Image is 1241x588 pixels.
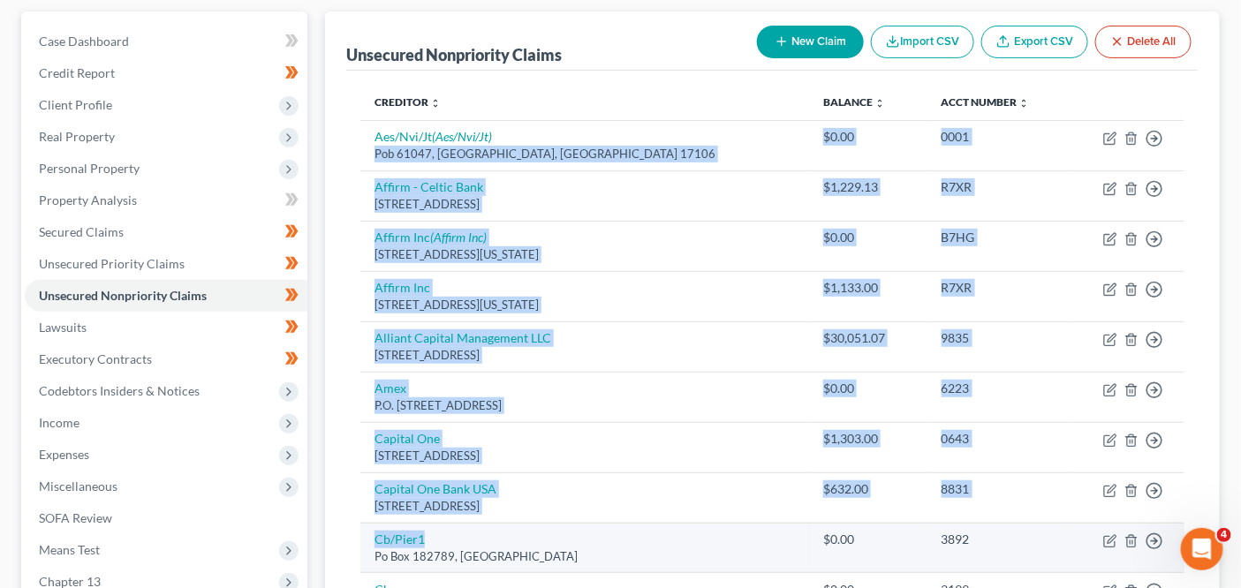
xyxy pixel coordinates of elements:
div: 9835 [942,329,1055,347]
span: 4 [1217,528,1231,542]
a: Creditor unfold_more [375,95,441,109]
div: 3892 [942,531,1055,548]
a: Capital One [375,431,440,446]
a: Affirm - Celtic Bank [375,179,483,194]
span: Secured Claims [39,224,124,239]
a: Aes/Nvi/Jt(Aes/Nvi/Jt) [375,129,492,144]
a: Unsecured Priority Claims [25,248,307,280]
a: Lawsuits [25,312,307,343]
span: Client Profile [39,97,112,112]
a: SOFA Review [25,502,307,534]
div: [STREET_ADDRESS] [375,498,795,515]
span: Property Analysis [39,192,137,207]
div: Pob 61047, [GEOGRAPHIC_DATA], [GEOGRAPHIC_DATA] 17106 [375,146,795,162]
div: R7XR [942,178,1055,196]
button: Delete All [1095,26,1192,58]
div: $632.00 [823,480,913,498]
a: Affirm Inc(Affirm Inc) [375,230,487,245]
iframe: Intercom live chat [1181,528,1223,570]
div: [STREET_ADDRESS][US_STATE] [375,297,795,313]
button: Import CSV [871,26,974,58]
div: $0.00 [823,531,913,548]
i: unfold_more [1019,98,1030,109]
div: [STREET_ADDRESS] [375,347,795,364]
a: Unsecured Nonpriority Claims [25,280,307,312]
a: Affirm Inc [375,280,430,295]
a: Amex [375,381,406,396]
div: Po Box 182789, [GEOGRAPHIC_DATA] [375,548,795,565]
i: unfold_more [874,98,885,109]
div: 0001 [942,128,1055,146]
span: Case Dashboard [39,34,129,49]
div: $1,303.00 [823,430,913,448]
button: New Claim [757,26,864,58]
a: Cb/Pier1 [375,531,425,547]
a: Executory Contracts [25,343,307,375]
span: Unsecured Priority Claims [39,256,185,271]
div: $0.00 [823,380,913,397]
div: $1,229.13 [823,178,913,196]
div: $30,051.07 [823,329,913,347]
a: Property Analysis [25,185,307,216]
div: $0.00 [823,229,913,246]
span: Means Test [39,542,100,557]
div: [STREET_ADDRESS] [375,448,795,464]
div: B7HG [942,229,1055,246]
span: Unsecured Nonpriority Claims [39,288,207,303]
div: [STREET_ADDRESS] [375,196,795,213]
div: 8831 [942,480,1055,498]
i: (Aes/Nvi/Jt) [432,129,492,144]
span: Lawsuits [39,320,87,335]
a: Acct Number unfold_more [942,95,1030,109]
a: Credit Report [25,57,307,89]
a: Capital One Bank USA [375,481,496,496]
a: Alliant Capital Management LLC [375,330,551,345]
span: Expenses [39,447,89,462]
span: Executory Contracts [39,351,152,366]
div: $0.00 [823,128,913,146]
div: [STREET_ADDRESS][US_STATE] [375,246,795,263]
a: Export CSV [981,26,1088,58]
div: P.O. [STREET_ADDRESS] [375,397,795,414]
a: Balance unfold_more [823,95,885,109]
div: $1,133.00 [823,279,913,297]
div: 0643 [942,430,1055,448]
div: R7XR [942,279,1055,297]
i: unfold_more [430,98,441,109]
span: Real Property [39,129,115,144]
div: 6223 [942,380,1055,397]
a: Secured Claims [25,216,307,248]
i: (Affirm Inc) [430,230,487,245]
span: Credit Report [39,65,115,80]
div: Unsecured Nonpriority Claims [346,44,562,65]
span: SOFA Review [39,510,112,525]
span: Personal Property [39,161,140,176]
a: Case Dashboard [25,26,307,57]
span: Miscellaneous [39,479,117,494]
span: Income [39,415,79,430]
span: Codebtors Insiders & Notices [39,383,200,398]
